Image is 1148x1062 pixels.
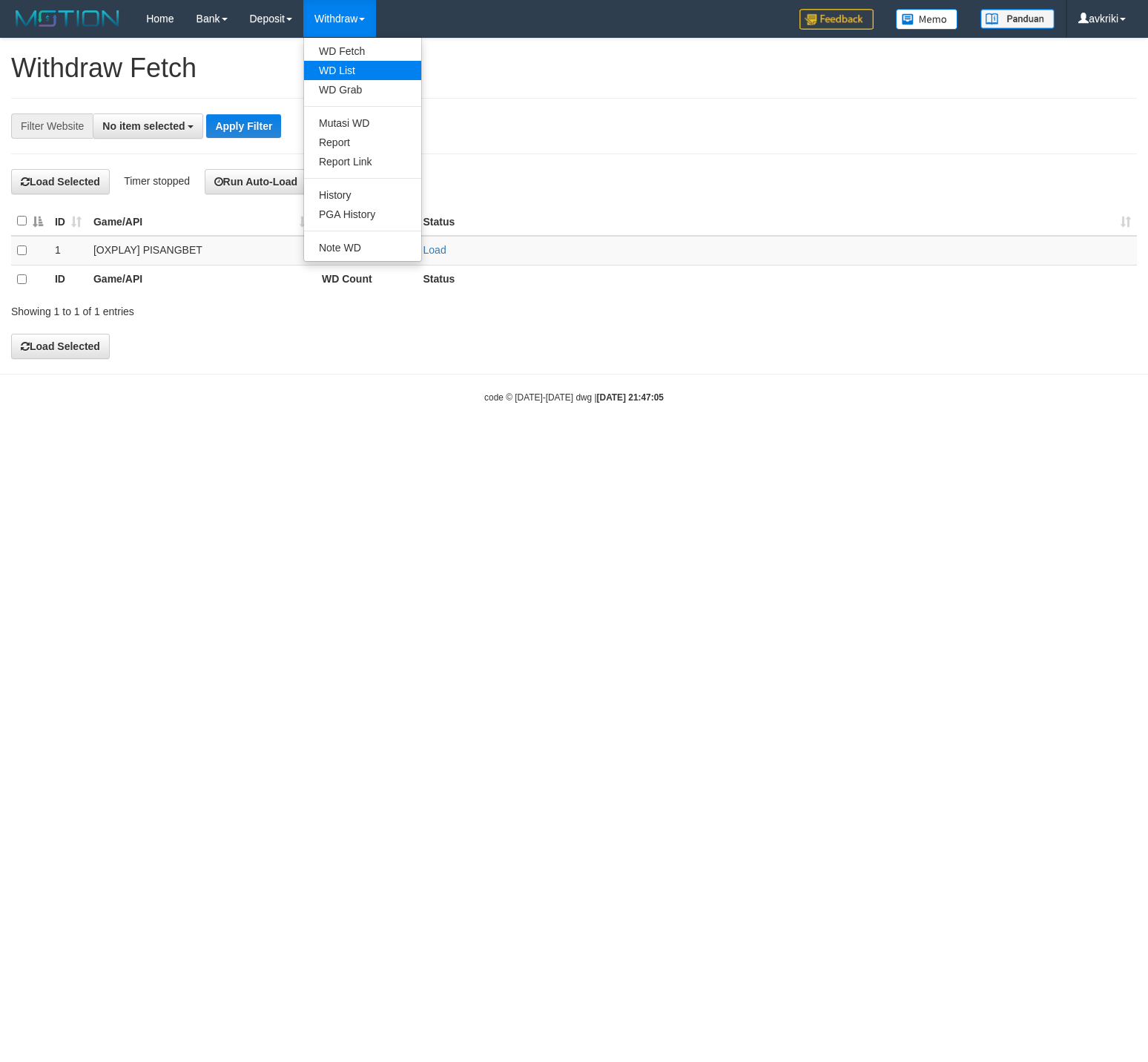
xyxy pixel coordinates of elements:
[316,265,418,293] th: WD Count
[304,61,421,80] a: WD List
[88,236,316,265] td: [OXPLAY] PISANGBET
[418,265,1137,293] th: Status
[304,42,421,61] a: WD Fetch
[423,244,446,256] a: Load
[11,298,467,319] div: Showing 1 to 1 of 1 entries
[206,114,281,138] button: Apply Filter
[304,133,421,152] a: Report
[11,53,1137,83] h1: Withdraw Fetch
[418,207,1137,236] th: Status: activate to sort column ascending
[88,265,316,293] th: Game/API
[49,207,88,236] th: ID: activate to sort column ascending
[980,9,1055,29] img: panduan.png
[304,80,421,99] a: WD Grab
[205,169,308,194] button: Run Auto-Load
[93,113,203,139] button: No item selected
[304,113,421,133] a: Mutasi WD
[124,175,190,187] span: Timer stopped
[102,120,185,132] span: No item selected
[304,238,421,257] a: Note WD
[11,334,110,359] button: Load Selected
[484,392,664,403] small: code © [DATE]-[DATE] dwg |
[304,205,421,224] a: PGA History
[11,169,110,194] button: Load Selected
[49,236,88,265] td: 1
[11,113,93,139] div: Filter Website
[597,392,664,403] strong: [DATE] 21:47:05
[11,7,124,30] img: MOTION_logo.png
[88,207,316,236] th: Game/API: activate to sort column ascending
[49,265,88,293] th: ID
[304,152,421,171] a: Report Link
[896,9,958,30] img: Button%20Memo.svg
[799,9,874,30] img: Feedback.jpg
[304,185,421,205] a: History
